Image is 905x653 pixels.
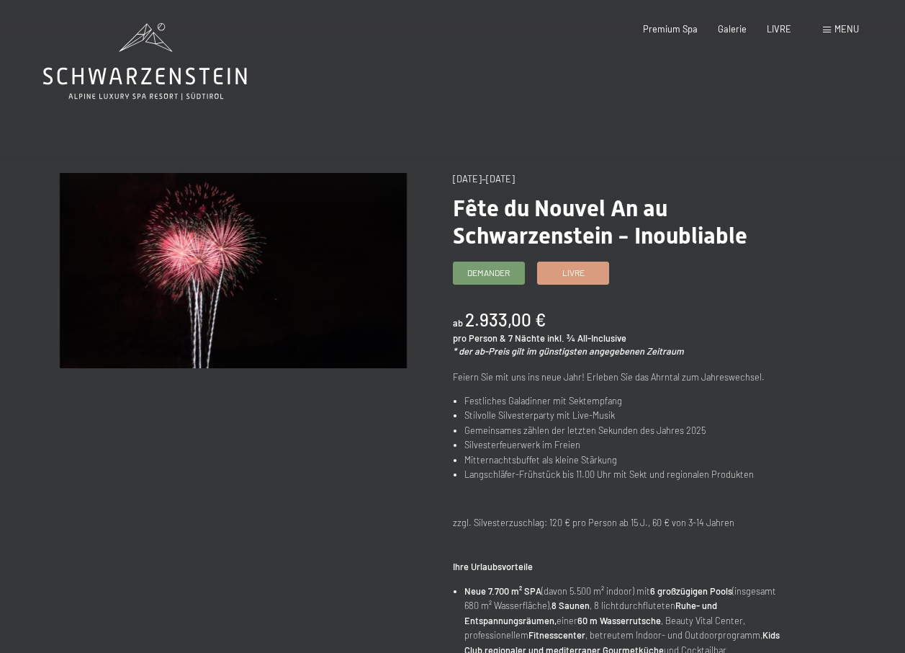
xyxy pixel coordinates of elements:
[551,600,590,611] strong: 8 Saunen
[453,332,506,344] span: pro Person &
[538,262,608,284] a: Livre
[464,408,799,422] li: Stilvolle Silvesterparty mit Live-Musik
[467,267,510,279] span: Demander
[60,173,407,368] img: Silvesterparty im Schwarzenstein - Unvergesslich
[834,23,859,35] span: Menu
[454,262,524,284] a: Demander
[528,629,585,641] strong: Fitnesscenter
[453,345,684,357] em: * der ab-Preis gilt im günstigsten angegebenen Zeitraum
[464,437,799,452] li: Silvesterfeuerwerk im Freien
[453,317,463,329] span: ab
[464,453,799,467] li: Mitternachtsbuffet als kleine Stärkung
[453,173,515,185] span: [DATE]–[DATE]
[465,309,546,330] b: 2.933,00 €
[562,267,585,279] span: Livre
[767,23,791,35] a: LIVRE
[464,600,717,626] strong: Ruhe- und Entspannungsräumen,
[650,585,732,597] strong: 6 großzügigen Pools
[453,561,533,572] strong: Ihre Urlaubsvorteile
[464,423,799,437] li: Gemeinsames zählen der letzten Sekunden des Jahres 2025
[453,515,800,530] p: zzgl. Silvesterzuschlag: 120 € pro Person ab 15 J., 60 € von 3-14 Jahren
[508,332,545,344] span: 7 Nächte
[464,394,799,408] li: Festliches Galadinner mit Sektempfang
[643,23,698,35] a: Premium Spa
[577,615,661,626] strong: 60 m Wasserrutsche
[453,370,800,384] p: Feiern Sie mit uns ins neue Jahr! Erleben Sie das Ahrntal zum Jahreswechsel.
[718,23,747,35] a: Galerie
[464,467,799,481] li: Langschläfer-Frühstück bis 11.00 Uhr mit Sekt und regionalen Produkten
[547,332,626,344] span: inkl. ¾ All-Inclusive
[464,585,541,597] strong: Neue 7.700 m² SPA
[453,195,747,249] span: Fête du Nouvel An au Schwarzenstein - Inoubliable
